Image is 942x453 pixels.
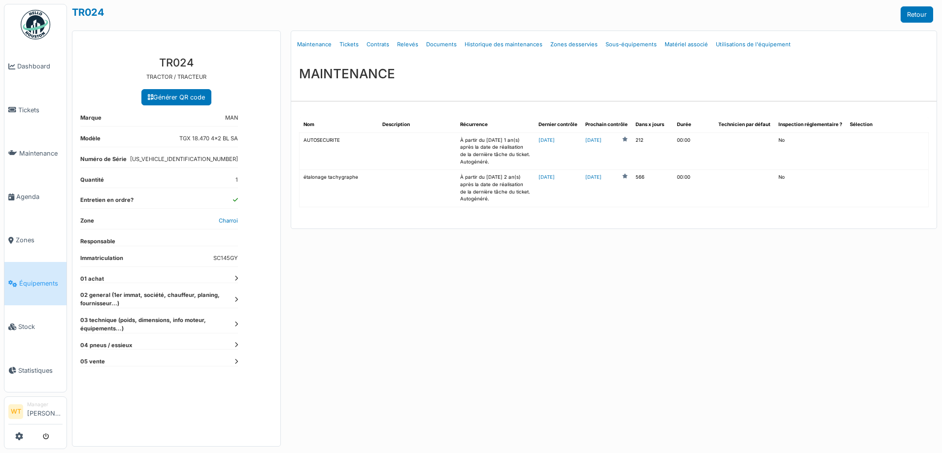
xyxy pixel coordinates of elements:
[714,117,774,132] th: Technicien par défaut
[4,305,67,349] a: Stock
[4,175,67,218] a: Agenda
[363,33,393,56] a: Contrats
[901,6,933,23] a: Retour
[632,132,673,170] td: 212
[585,137,602,144] a: [DATE]
[4,131,67,175] a: Maintenance
[80,155,127,167] dt: Numéro de Série
[27,401,63,422] li: [PERSON_NAME]
[235,176,238,184] dd: 1
[661,33,712,56] a: Matériel associé
[21,10,50,39] img: Badge_color-CXgf-gQk.svg
[80,73,272,81] p: TRACTOR / TRACTEUR
[80,341,238,350] dt: 04 pneus / essieux
[846,117,887,132] th: Sélection
[673,132,714,170] td: 00:00
[378,117,456,132] th: Description
[673,117,714,132] th: Durée
[19,149,63,158] span: Maintenance
[18,322,63,331] span: Stock
[422,33,461,56] a: Documents
[72,6,104,18] a: TR024
[538,137,555,143] a: [DATE]
[80,357,238,366] dt: 05 vente
[4,262,67,305] a: Équipements
[585,174,602,181] a: [DATE]
[4,219,67,262] a: Zones
[712,33,795,56] a: Utilisations de l'équipement
[4,88,67,131] a: Tickets
[225,114,238,122] dd: MAN
[16,192,63,201] span: Agenda
[300,170,378,207] td: étalonage tachygraphe
[461,33,546,56] a: Historique des maintenances
[581,117,632,132] th: Prochain contrôle
[8,401,63,424] a: WT Manager[PERSON_NAME]
[80,237,115,246] dt: Responsable
[393,33,422,56] a: Relevés
[18,366,63,375] span: Statistiques
[19,279,63,288] span: Équipements
[80,134,101,147] dt: Modèle
[141,89,211,105] a: Générer QR code
[778,174,785,180] span: translation missing: fr.shared.no
[293,33,336,56] a: Maintenance
[130,155,238,163] dd: [US_VEHICLE_IDENTIFICATION_NUMBER]
[546,33,602,56] a: Zones desservies
[80,196,134,208] dt: Entretien en ordre?
[80,275,238,283] dt: 01 achat
[300,117,378,132] th: Nom
[80,254,123,266] dt: Immatriculation
[336,33,363,56] a: Tickets
[774,117,846,132] th: Inspection réglementaire ?
[538,174,555,180] a: [DATE]
[80,291,238,308] dt: 02 general (1er immat, société, chauffeur, planing, fournisseur...)
[16,235,63,245] span: Zones
[632,170,673,207] td: 566
[179,134,238,143] dd: TGX 18.470 4x2 BL SA
[673,170,714,207] td: 00:00
[80,56,272,69] h3: TR024
[27,401,63,408] div: Manager
[80,114,101,126] dt: Marque
[80,217,94,229] dt: Zone
[213,254,238,262] dd: SC145GY
[8,404,23,419] li: WT
[4,349,67,392] a: Statistiques
[4,45,67,88] a: Dashboard
[80,316,238,333] dt: 03 technique (poids, dimensions, info moteur, équipements...)
[18,105,63,115] span: Tickets
[17,62,63,71] span: Dashboard
[456,132,534,170] td: À partir du [DATE] 1 an(s) après la date de réalisation de la dernière tâche du ticket. Autogénéré.
[602,33,661,56] a: Sous-équipements
[535,117,581,132] th: Dernier contrôle
[300,132,378,170] td: AUTOSECURITE
[219,217,238,224] a: Charroi
[456,170,534,207] td: À partir du [DATE] 2 an(s) après la date de réalisation de la dernière tâche du ticket. Autogénéré.
[299,66,395,81] h3: MAINTENANCE
[632,117,673,132] th: Dans x jours
[778,137,785,143] span: translation missing: fr.shared.no
[80,176,104,188] dt: Quantité
[456,117,534,132] th: Récurrence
